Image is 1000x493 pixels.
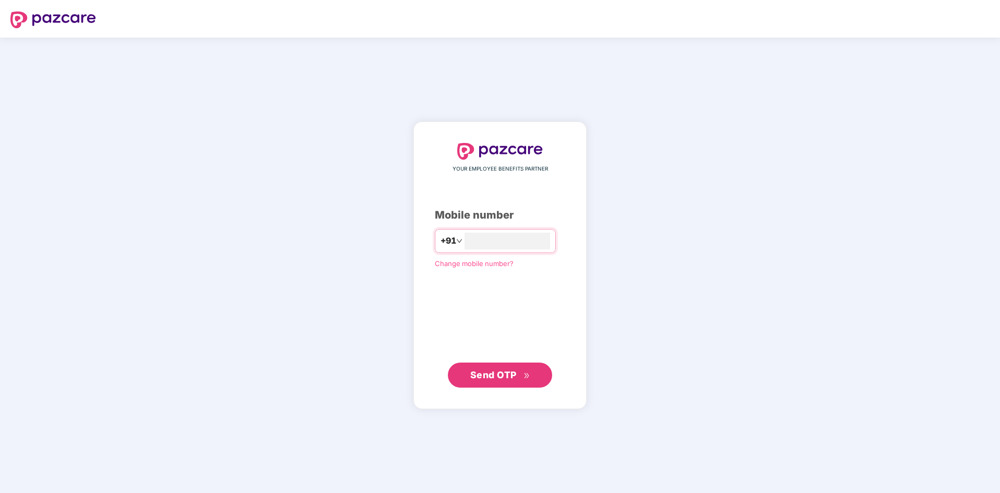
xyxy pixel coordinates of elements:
[470,369,517,380] span: Send OTP
[448,363,552,388] button: Send OTPdouble-right
[456,238,462,244] span: down
[435,207,565,223] div: Mobile number
[453,165,548,173] span: YOUR EMPLOYEE BENEFITS PARTNER
[435,259,514,268] a: Change mobile number?
[523,372,530,379] span: double-right
[10,11,96,28] img: logo
[457,143,543,160] img: logo
[441,234,456,247] span: +91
